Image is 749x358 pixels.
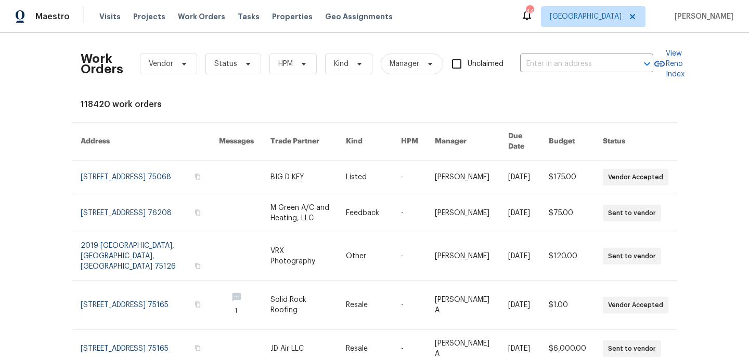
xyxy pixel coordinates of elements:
button: Copy Address [193,261,202,271]
button: Copy Address [193,300,202,309]
div: 118420 work orders [81,99,668,110]
span: [GEOGRAPHIC_DATA] [550,11,622,22]
td: Other [338,232,393,281]
th: Messages [211,123,262,161]
span: Visits [99,11,121,22]
span: Status [214,59,237,69]
td: - [393,232,427,281]
span: Geo Assignments [325,11,393,22]
th: Kind [338,123,393,161]
td: Feedback [338,194,393,232]
td: Listed [338,161,393,194]
th: Due Date [500,123,540,161]
span: Projects [133,11,165,22]
input: Enter in an address [520,56,624,72]
td: Solid Rock Roofing [262,281,338,330]
a: View Reno Index [653,48,685,79]
span: Work Orders [178,11,225,22]
td: [PERSON_NAME] [427,194,499,232]
td: M Green A/C and Heating, LLC [262,194,338,232]
td: [PERSON_NAME] [427,161,499,194]
button: Copy Address [193,208,202,217]
td: - [393,161,427,194]
td: VRX Photography [262,232,338,281]
th: Status [595,123,677,161]
th: Address [72,123,211,161]
span: HPM [278,59,293,69]
td: [PERSON_NAME] A [427,281,499,330]
td: - [393,281,427,330]
button: Open [640,57,654,71]
th: HPM [393,123,427,161]
td: [PERSON_NAME] [427,232,499,281]
td: - [393,194,427,232]
th: Budget [540,123,595,161]
span: Properties [272,11,313,22]
div: 44 [526,6,533,17]
span: Unclaimed [468,59,503,70]
span: Kind [334,59,348,69]
td: BIG D KEY [262,161,338,194]
th: Manager [427,123,499,161]
button: Copy Address [193,343,202,353]
th: Trade Partner [262,123,338,161]
span: Tasks [238,13,260,20]
span: Maestro [35,11,70,22]
span: Vendor [149,59,173,69]
button: Copy Address [193,172,202,181]
span: Manager [390,59,419,69]
span: [PERSON_NAME] [670,11,733,22]
h2: Work Orders [81,54,123,74]
td: Resale [338,281,393,330]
